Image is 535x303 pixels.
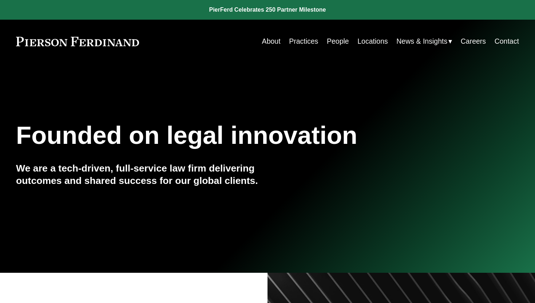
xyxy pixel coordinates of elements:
[396,35,447,48] span: News & Insights
[327,34,349,48] a: People
[461,34,486,48] a: Careers
[289,34,318,48] a: Practices
[262,34,281,48] a: About
[16,121,435,150] h1: Founded on legal innovation
[357,34,388,48] a: Locations
[495,34,519,48] a: Contact
[16,162,267,187] h4: We are a tech-driven, full-service law firm delivering outcomes and shared success for our global...
[396,34,452,48] a: folder dropdown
